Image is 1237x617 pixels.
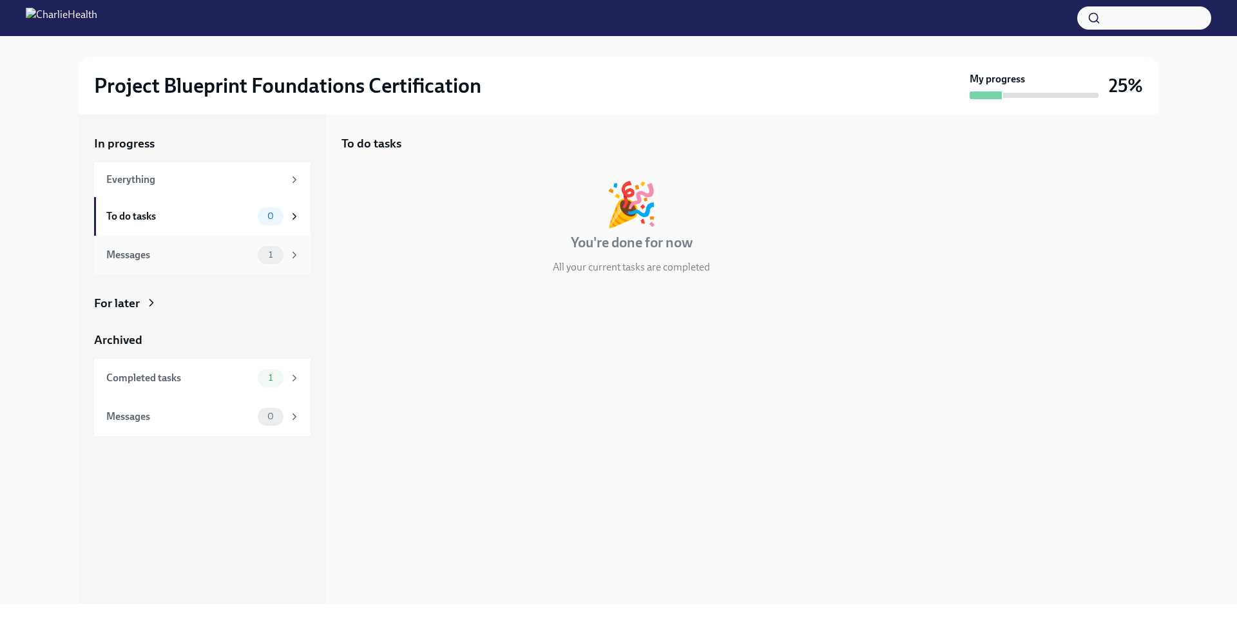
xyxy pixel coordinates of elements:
div: Messages [106,410,253,424]
div: For later [94,295,140,312]
h5: To do tasks [341,135,401,152]
a: To do tasks0 [94,197,311,236]
h3: 25% [1109,74,1143,97]
div: 🎉 [605,183,658,225]
div: Completed tasks [106,371,253,385]
p: All your current tasks are completed [553,260,710,274]
img: CharlieHealth [26,8,97,28]
div: Messages [106,248,253,262]
a: In progress [94,135,311,152]
a: For later [94,295,311,312]
span: 0 [260,412,282,421]
strong: My progress [970,72,1025,86]
div: Everything [106,173,283,187]
div: To do tasks [106,209,253,223]
h2: Project Blueprint Foundations Certification [94,73,481,99]
a: Messages0 [94,397,311,436]
span: 1 [261,373,280,383]
a: Everything [94,162,311,197]
a: Archived [94,332,311,348]
span: 0 [260,211,282,221]
a: Messages1 [94,236,311,274]
h4: You're done for now [571,233,693,252]
span: 1 [261,250,280,260]
a: Completed tasks1 [94,359,311,397]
